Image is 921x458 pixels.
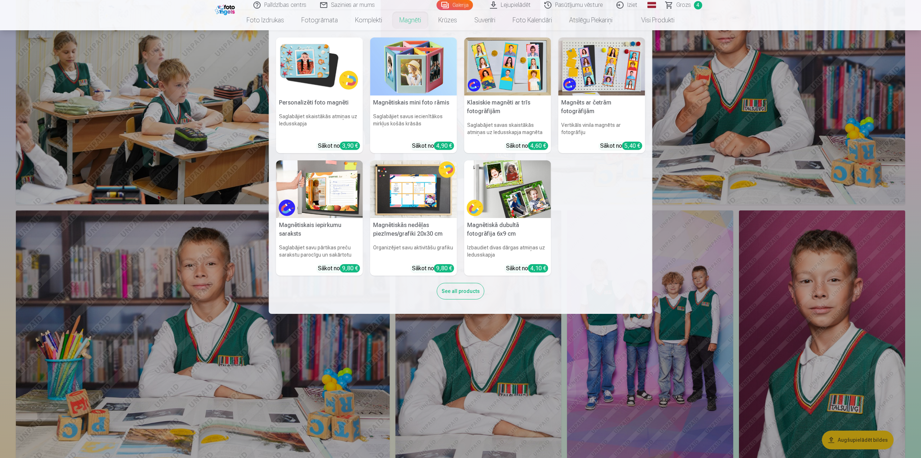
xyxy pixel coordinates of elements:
[464,119,551,139] h6: Saglabājiet savas skaistākās atmiņas uz ledusskapja magnēta
[622,142,642,150] div: 5,40 €
[437,287,484,294] a: See all products
[561,10,621,30] a: Atslēgu piekariņi
[506,264,548,273] div: Sākot no
[558,119,645,139] h6: Vertikāls vinila magnēts ar fotogrāfiju
[276,37,363,95] img: Personalizēti foto magnēti
[370,160,457,218] img: Magnētiskās nedēļas piezīmes/grafiki 20x30 cm
[412,142,454,150] div: Sākot no
[215,3,237,15] img: /fa1
[464,37,551,153] a: Klasiskie magnēti ar trīs fotogrāfijāmKlasiskie magnēti ar trīs fotogrāfijāmSaglabājiet savas ska...
[621,10,683,30] a: Visi produkti
[558,95,645,119] h5: Magnēts ar četrām fotogrāfijām
[370,241,457,261] h6: Organizējiet savu aktivitāšu grafiku
[370,160,457,276] a: Magnētiskās nedēļas piezīmes/grafiki 20x30 cmMagnētiskās nedēļas piezīmes/grafiki 20x30 cmOrganiz...
[276,241,363,261] h6: Saglabājiet savu pārtikas preču sarakstu parocīgu un sakārtotu
[276,95,363,110] h5: Personalizēti foto magnēti
[430,10,466,30] a: Krūzes
[464,95,551,119] h5: Klasiskie magnēti ar trīs fotogrāfijām
[370,95,457,110] h5: Magnētiskais mini foto rāmis
[340,142,360,150] div: 3,90 €
[464,218,551,241] h5: Magnētiskā dubultā fotogrāfija 6x9 cm
[694,1,702,9] span: 4
[504,10,561,30] a: Foto kalendāri
[340,264,360,272] div: 9,80 €
[434,264,454,272] div: 9,80 €
[412,264,454,273] div: Sākot no
[276,37,363,153] a: Personalizēti foto magnētiPersonalizēti foto magnētiSaglabājiet skaistākās atmiņas uz ledusskapja...
[276,160,363,276] a: Magnētiskais iepirkumu sarakstsMagnētiskais iepirkumu sarakstsSaglabājiet savu pārtikas preču sar...
[558,37,645,153] a: Magnēts ar četrām fotogrāfijāmMagnēts ar četrām fotogrāfijāmVertikāls vinila magnēts ar fotogrāfi...
[464,160,551,276] a: Magnētiskā dubultā fotogrāfija 6x9 cmMagnētiskā dubultā fotogrāfija 6x9 cmIzbaudiet divas dārgas ...
[464,37,551,95] img: Klasiskie magnēti ar trīs fotogrāfijām
[506,142,548,150] div: Sākot no
[370,37,457,153] a: Magnētiskais mini foto rāmisMagnētiskais mini foto rāmisSaglabājiet savus iecienītākos mirkļus ko...
[528,142,548,150] div: 4,60 €
[238,10,293,30] a: Foto izdrukas
[276,160,363,218] img: Magnētiskais iepirkumu saraksts
[370,218,457,241] h5: Magnētiskās nedēļas piezīmes/grafiki 20x30 cm
[346,10,391,30] a: Komplekti
[276,218,363,241] h5: Magnētiskais iepirkumu saraksts
[437,283,484,299] div: See all products
[391,10,430,30] a: Magnēti
[558,37,645,95] img: Magnēts ar četrām fotogrāfijām
[276,110,363,139] h6: Saglabājiet skaistākās atmiņas uz ledusskapja
[676,1,691,9] span: Grozs
[293,10,346,30] a: Fotogrāmata
[464,160,551,218] img: Magnētiskā dubultā fotogrāfija 6x9 cm
[466,10,504,30] a: Suvenīri
[318,264,360,273] div: Sākot no
[370,37,457,95] img: Magnētiskais mini foto rāmis
[528,264,548,272] div: 4,10 €
[434,142,454,150] div: 4,90 €
[600,142,642,150] div: Sākot no
[370,110,457,139] h6: Saglabājiet savus iecienītākos mirkļus košās krāsās
[464,241,551,261] h6: Izbaudiet divas dārgas atmiņas uz ledusskapja
[318,142,360,150] div: Sākot no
